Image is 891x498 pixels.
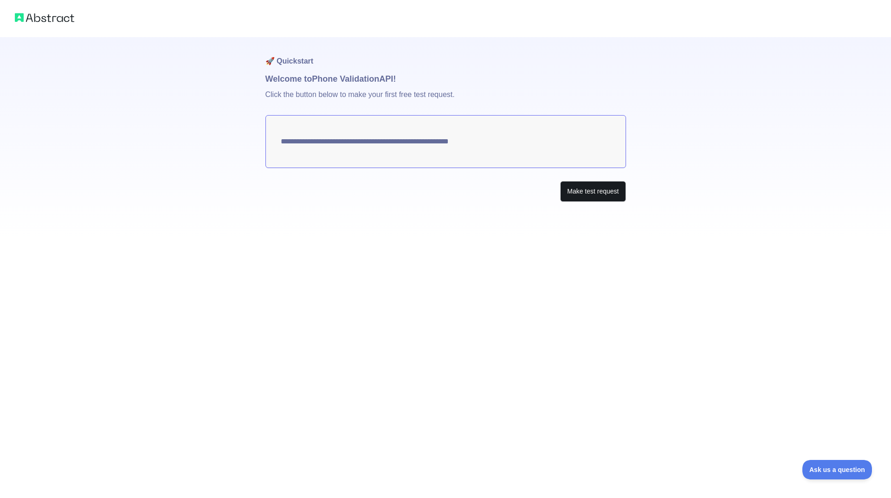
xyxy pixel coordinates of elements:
[560,181,626,202] button: Make test request
[265,85,626,115] p: Click the button below to make your first free test request.
[15,11,74,24] img: Abstract logo
[265,37,626,72] h1: 🚀 Quickstart
[265,72,626,85] h1: Welcome to Phone Validation API!
[802,460,872,479] iframe: Toggle Customer Support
